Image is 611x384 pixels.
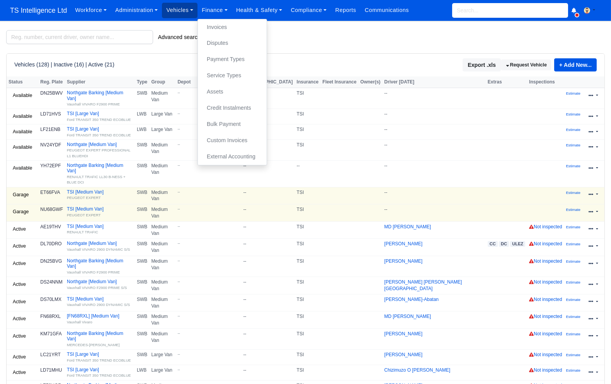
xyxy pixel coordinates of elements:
[566,367,580,373] a: Estimate
[177,367,239,372] small: --
[9,206,33,217] a: Garage
[40,111,61,117] strong: LD71HVS
[177,279,239,284] small: --
[529,241,562,246] a: Not inspected
[551,58,597,71] div: + Add New...
[67,111,133,122] a: TSI [Large Van]Ford TRANSIT 350 TREND ECOBLUE
[71,3,111,18] a: Workforce
[9,189,33,200] a: Garage
[9,241,30,252] a: Active
[149,204,175,222] td: Medium Van
[177,111,239,116] small: --
[488,241,498,247] span: CC
[566,190,580,195] small: Estimate
[241,277,294,294] td: --
[149,76,175,88] th: Group
[6,3,71,18] a: TS Intelligence Ltd
[241,124,294,140] td: --
[177,313,239,318] small: --
[566,127,580,132] a: Estimate
[177,241,239,246] small: --
[177,258,239,263] small: --
[566,163,580,168] a: Estimate
[384,352,422,357] a: [PERSON_NAME]
[111,3,162,18] a: Administration
[361,3,414,18] a: Communications
[201,51,264,68] a: Payment Types
[527,76,564,88] th: Inspections
[38,76,65,88] th: Reg. Plate
[201,19,264,36] a: Invoices
[67,302,130,307] small: Vauxhall VIVARO 2900 DYNAMIC S/S
[529,224,562,229] a: Not inspected
[177,126,239,131] small: --
[295,239,321,256] td: TSI
[295,139,321,160] td: TSI
[382,139,486,160] td: --
[67,258,133,275] a: Northgate Barking [Medium Van]Vauxhall VIVARO F2900 PRIME
[295,187,321,204] td: TSI
[177,142,239,147] small: --
[67,331,133,347] a: Northgate Barking [Medium Van]MERCEDES-[PERSON_NAME]
[67,189,133,200] a: TSI [Medium Van]PEUGEOT EXPERT
[486,76,527,88] th: Extras
[529,258,562,264] a: Not inspected
[135,256,149,277] td: SWB
[201,100,264,116] a: Credit Instalments
[529,297,562,302] a: Not inspected
[149,221,175,239] td: Medium Van
[149,187,175,204] td: Medium Van
[566,142,580,148] a: Estimate
[67,117,131,122] small: Ford TRANSIT 350 TREND ECOBLUE
[67,224,133,235] a: TSI [Medium Van]RENAULT TRAFIC
[295,161,321,187] td: --
[566,279,580,285] a: Estimate
[9,296,30,308] a: Active
[65,76,135,88] th: Supplier
[566,258,580,264] a: Estimate
[554,58,597,71] a: + Add New...
[566,143,580,147] small: Estimate
[384,258,422,264] a: [PERSON_NAME]
[67,270,120,274] small: Vauxhall VIVARO F2900 PRIME
[566,297,580,302] small: Estimate
[135,139,149,160] td: SWB
[566,224,580,229] a: Estimate
[149,239,175,256] td: Medium Van
[529,279,562,285] a: Not inspected
[175,76,241,88] th: Depot
[149,161,175,187] td: Medium Van
[566,91,580,95] small: Estimate
[241,239,294,256] td: --
[382,204,486,222] td: --
[67,126,133,138] a: TSI [Large Van]Ford TRANSIT 350 TREND ECOBLUE
[67,102,120,106] small: Vauxhall VIVARO F2900 PRIME
[566,297,580,302] a: Estimate
[384,367,450,373] a: Chizimuzo O [PERSON_NAME]
[40,241,61,246] strong: DL70DRO
[40,190,60,195] strong: ET66FVA
[149,88,175,109] td: Medium Van
[14,61,114,68] h6: Vehicles (128) | Inactive (16) | Active (21)
[135,109,149,124] td: LWB
[67,213,101,217] small: PEUGEOT EXPERT
[241,88,294,109] td: --
[6,30,153,44] input: Reg. number, current driver, owner name...
[331,3,360,18] a: Reports
[382,124,486,140] td: --
[529,314,562,319] a: Not inspected
[177,189,239,194] small: --
[135,365,149,380] td: LWB
[40,207,63,212] strong: NU68GWF
[135,161,149,187] td: SWB
[295,277,321,294] td: TSI
[40,127,60,132] strong: LF21ENB
[135,239,149,256] td: SWB
[135,204,149,222] td: SWB
[67,358,131,362] small: Ford TRANSIT 350 TREND ECOBLUE
[295,256,321,277] td: TSI
[149,277,175,294] td: Medium Van
[566,225,580,229] small: Estimate
[9,126,36,138] a: Available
